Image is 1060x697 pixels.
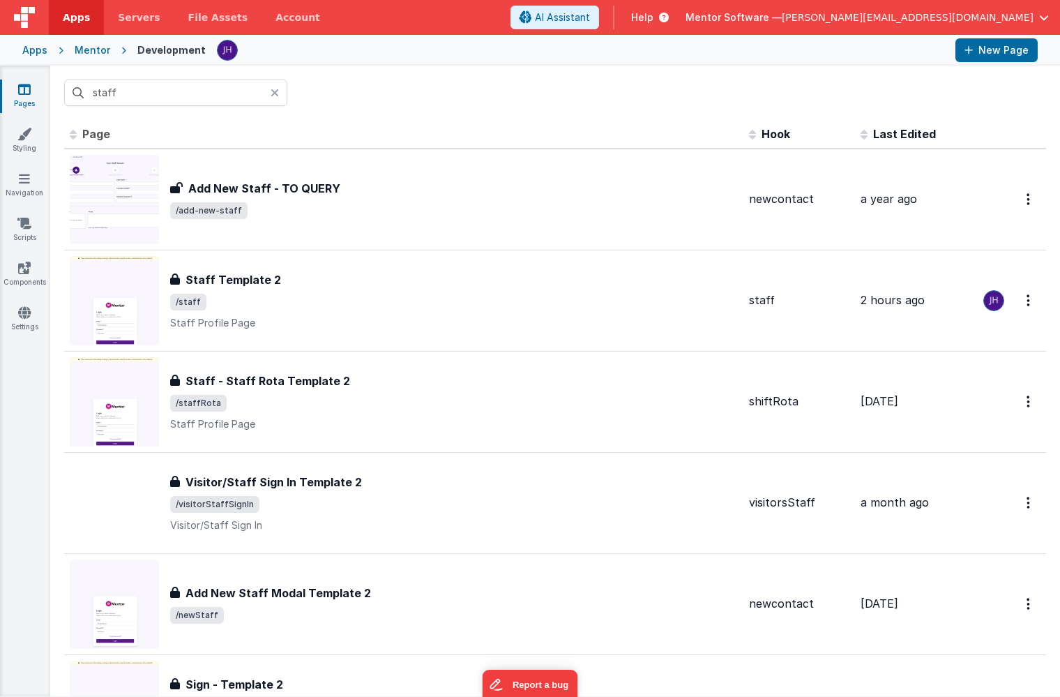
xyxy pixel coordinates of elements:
[63,10,90,24] span: Apps
[762,127,790,141] span: Hook
[137,43,206,57] div: Development
[170,395,227,412] span: /staffRota
[984,291,1004,310] img: c2badad8aad3a9dfc60afe8632b41ba8
[1018,488,1040,517] button: Options
[861,394,898,408] span: [DATE]
[170,496,259,513] span: /visitorStaffSignIn
[873,127,936,141] span: Last Edited
[218,40,237,60] img: c2badad8aad3a9dfc60afe8632b41ba8
[686,10,782,24] span: Mentor Software —
[749,495,849,511] div: visitorsStaff
[1018,286,1040,315] button: Options
[185,474,362,490] h3: Visitor/Staff Sign In Template 2
[170,316,738,330] p: Staff Profile Page
[185,373,350,389] h3: Staff - Staff Rota Template 2
[749,292,849,308] div: staff
[185,585,371,601] h3: Add New Staff Modal Template 2
[188,180,340,197] h3: Add New Staff - TO QUERY
[510,6,599,29] button: AI Assistant
[82,127,110,141] span: Page
[118,10,160,24] span: Servers
[1018,185,1040,213] button: Options
[185,271,281,288] h3: Staff Template 2
[1018,387,1040,416] button: Options
[861,495,929,509] span: a month ago
[64,80,287,106] input: Search pages, id's ...
[1018,590,1040,618] button: Options
[170,417,738,431] p: Staff Profile Page
[170,202,248,219] span: /add-new-staff
[22,43,47,57] div: Apps
[782,10,1033,24] span: [PERSON_NAME][EMAIL_ADDRESS][DOMAIN_NAME]
[185,676,283,693] h3: Sign - Template 2
[170,518,738,532] p: Visitor/Staff Sign In
[861,597,898,610] span: [DATE]
[861,192,917,206] span: a year ago
[188,10,248,24] span: File Assets
[686,10,1049,24] button: Mentor Software — [PERSON_NAME][EMAIL_ADDRESS][DOMAIN_NAME]
[75,43,110,57] div: Mentor
[535,10,590,24] span: AI Assistant
[861,293,925,307] span: 2 hours ago
[749,394,849,410] div: shiftRota
[749,596,849,612] div: newcontact
[170,607,224,624] span: /newStaff
[955,38,1038,62] button: New Page
[749,191,849,207] div: newcontact
[170,294,206,310] span: /staff
[631,10,653,24] span: Help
